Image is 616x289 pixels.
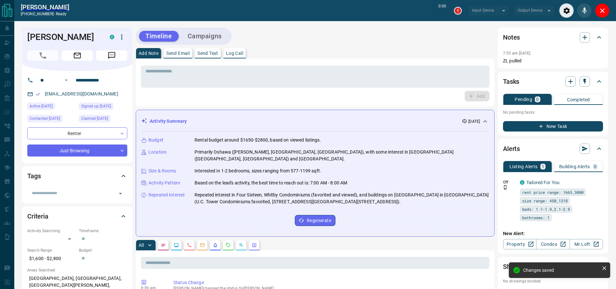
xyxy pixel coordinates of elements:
[468,119,480,124] p: [DATE]
[195,149,489,162] p: Primarily Oshawa ([PERSON_NAME], [GEOGRAPHIC_DATA], [GEOGRAPHIC_DATA]), with some interest in [GE...
[536,239,570,249] a: Condos
[503,57,603,64] p: ZL pulled
[195,168,321,174] p: Interested in 1-2 bedrooms, sizes ranging from 577-1199 sqft.
[27,32,100,42] h1: [PERSON_NAME]
[503,278,603,284] p: No showings booked
[520,180,524,185] div: condos.ca
[295,215,335,226] button: Regenerate
[148,137,163,144] p: Budget
[503,179,516,185] p: Off
[438,3,446,18] p: 0:00
[27,171,41,181] h2: Tags
[503,76,519,87] h2: Tasks
[503,51,531,56] p: 7:55 am [DATE]
[21,11,69,17] p: [PHONE_NUMBER] -
[27,115,76,124] div: Mon Oct 13 2025
[173,279,487,286] p: Status Change
[503,185,508,190] svg: Push Notification Only
[27,211,48,221] h2: Criteria
[30,103,53,109] span: Active [DATE]
[45,91,118,96] a: [EMAIL_ADDRESS][DOMAIN_NAME]
[195,192,489,205] p: Repeated interest in Four Sixteen, Whitby Condominiums (favorited and viewed), and buildings on [...
[62,76,70,84] button: Open
[27,103,76,112] div: Mon Oct 13 2025
[79,103,127,112] div: Mon Oct 13 2025
[536,97,539,102] p: 0
[36,92,40,96] svg: Email Verified
[81,115,108,122] span: Claimed [DATE]
[79,228,127,234] p: Timeframe:
[27,247,76,253] p: Search Range:
[139,51,158,56] p: Add Note
[110,35,114,39] div: condos.ca
[27,208,127,224] div: Criteria
[594,164,597,169] p: 0
[213,243,218,248] svg: Listing Alerts
[148,149,167,156] p: Location
[139,31,179,42] button: Timeline
[21,3,69,11] a: [PERSON_NAME]
[79,247,127,253] p: Budget:
[62,50,93,61] span: Email
[81,103,111,109] span: Signed up [DATE]
[522,214,549,221] span: bathrooms: 1
[239,243,244,248] svg: Opportunities
[503,121,603,132] button: New Task
[139,243,144,247] p: All
[503,107,603,117] p: No pending tasks
[522,189,584,195] span: rent price range: 1665,3080
[559,3,574,18] div: Audio Settings
[503,74,603,89] div: Tasks
[503,239,536,249] a: Property
[141,115,489,127] div: Activity Summary[DATE]
[567,97,590,102] p: Completed
[200,243,205,248] svg: Emails
[542,164,544,169] p: 1
[96,50,127,61] span: Message
[27,144,127,157] div: Just Browsing
[197,51,218,56] p: Send Text
[148,168,176,174] p: Size & Rooms
[522,206,570,212] span: beds: 1.1-1.9,2.1-2.9
[577,3,592,18] div: Mute
[595,3,610,18] div: Close
[503,144,520,154] h2: Alerts
[27,168,127,184] div: Tags
[166,51,190,56] p: Send Email
[30,115,60,122] span: Contacted [DATE]
[195,137,321,144] p: Rental budget around $1650-$2800, based on viewed listings.
[27,50,58,61] span: Call
[226,243,231,248] svg: Requests
[523,268,599,273] div: Changes saved
[181,31,228,42] button: Campaigns
[116,189,125,198] button: Open
[503,259,603,274] div: Showings
[226,51,243,56] p: Log Call
[56,12,67,16] span: ready
[503,141,603,157] div: Alerts
[27,228,76,234] p: Actively Searching:
[79,115,127,124] div: Mon Oct 13 2025
[559,164,590,169] p: Building Alerts
[526,180,559,185] a: Tailored For You
[195,180,347,186] p: Based on the lead's activity, the best time to reach out is: 7:00 AM - 8:00 AM
[515,97,532,102] p: Pending
[509,164,538,169] p: Listing Alerts
[27,253,76,264] p: $1,600 - $2,800
[148,192,185,198] p: Repeated Interest
[503,32,520,43] h2: Notes
[252,243,257,248] svg: Agent Actions
[522,197,568,204] span: size range: 450,1318
[503,230,603,237] p: New Alert:
[174,243,179,248] svg: Lead Browsing Activity
[27,127,127,139] div: Renter
[161,243,166,248] svg: Notes
[27,267,127,273] p: Areas Searched:
[148,180,180,186] p: Activity Pattern
[503,30,603,45] div: Notes
[570,239,603,249] a: Mr.Loft
[150,118,187,125] p: Activity Summary
[503,261,531,272] h2: Showings
[187,243,192,248] svg: Calls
